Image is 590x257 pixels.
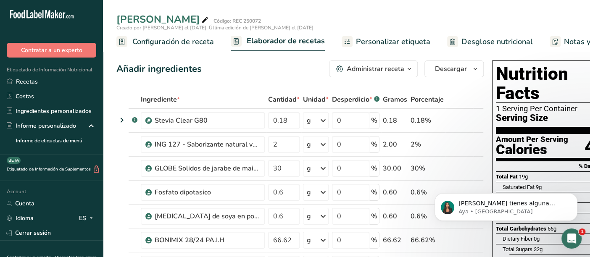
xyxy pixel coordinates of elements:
[534,246,543,252] span: 32g
[307,139,311,149] div: g
[383,163,407,173] div: 30.00
[7,211,34,226] a: Idioma
[307,187,311,197] div: g
[155,211,260,221] div: [MEDICAL_DATA] de soya en polvo
[303,94,329,105] span: Unidad
[155,139,260,149] div: ING 127 - Saborizante natural vainilla MEX-EC0425081 (MANE)
[132,36,214,47] span: Configuración de receta
[383,139,407,149] div: 2.00
[519,173,528,180] span: 19g
[447,32,533,51] a: Desglose nutricional
[116,32,214,51] a: Configuración de receta
[496,113,548,123] span: Serving Size
[79,213,96,223] div: ES
[561,228,582,249] iframe: Intercom live chat
[307,115,311,126] div: g
[411,163,444,173] div: 30%
[155,163,260,173] div: GLOBE Solidos de jarabe de maiz 30
[503,246,532,252] span: Total Sugars
[435,64,467,74] span: Descargar
[422,176,590,234] iframe: Intercom notifications mensaje
[247,35,325,47] span: Elaborador de recetas
[268,94,300,105] span: Cantidad
[383,211,407,221] div: 0.60
[411,211,444,221] div: 0.6%
[496,173,518,180] span: Total Fat
[332,94,379,105] div: Desperdicio
[383,235,407,245] div: 66.62
[496,144,568,156] div: Calories
[347,64,404,74] div: Administrar receta
[116,24,313,31] span: Creado por [PERSON_NAME] el [DATE], Última edición de [PERSON_NAME] el [DATE]
[307,211,311,221] div: g
[461,36,533,47] span: Desglose nutricional
[329,60,418,77] button: Administrar receta
[411,187,444,197] div: 0.6%
[155,115,260,126] div: Stevia Clear G80
[411,94,444,105] span: Porcentaje
[231,31,325,52] a: Elaborador de recetas
[307,235,311,245] div: g
[7,43,96,58] button: Contratar a un experto
[155,235,260,245] div: BONIMIX 28/24 PA.I.H
[116,62,202,76] div: Añadir ingredientes
[411,139,444,149] div: 2%
[116,12,210,27] div: [PERSON_NAME]
[141,94,180,105] span: Ingrediente
[383,94,407,105] span: Gramos
[342,32,430,51] a: Personalizar etiqueta
[424,60,484,77] button: Descargar
[155,187,260,197] div: Fosfato dipotasico
[496,136,568,144] div: Amount Per Serving
[7,157,21,164] div: BETA
[383,187,407,197] div: 0.60
[579,228,585,235] span: 1
[213,17,261,25] div: Código: REC 250072
[356,36,430,47] span: Personalizar etiqueta
[145,118,152,124] img: Sub Recipe
[7,121,76,130] div: Informe personalizado
[411,115,444,126] div: 0.18%
[411,235,444,245] div: 66.62%
[503,236,532,242] span: Dietary Fiber
[383,115,407,126] div: 0.18
[307,163,311,173] div: g
[534,236,540,242] span: 0g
